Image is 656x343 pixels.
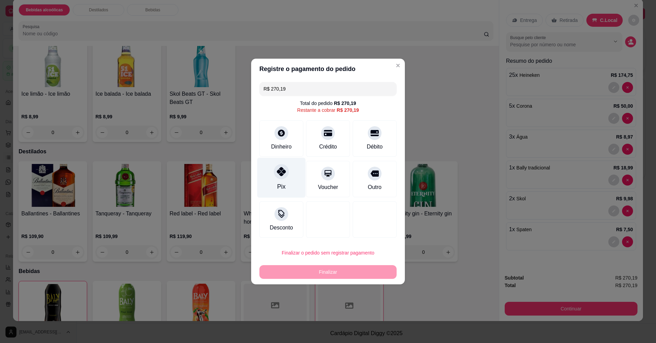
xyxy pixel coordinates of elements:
[393,60,403,71] button: Close
[319,143,337,151] div: Crédito
[368,183,382,191] div: Outro
[270,224,293,232] div: Desconto
[334,100,356,107] div: R$ 270,19
[271,143,292,151] div: Dinheiro
[251,59,405,79] header: Registre o pagamento do pedido
[300,100,356,107] div: Total do pedido
[318,183,338,191] div: Voucher
[263,82,393,96] input: Ex.: hambúrguer de cordeiro
[367,143,383,151] div: Débito
[297,107,359,114] div: Restante a cobrar
[259,246,397,260] button: Finalizar o pedido sem registrar pagamento
[337,107,359,114] div: R$ 270,19
[277,182,285,191] div: Pix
